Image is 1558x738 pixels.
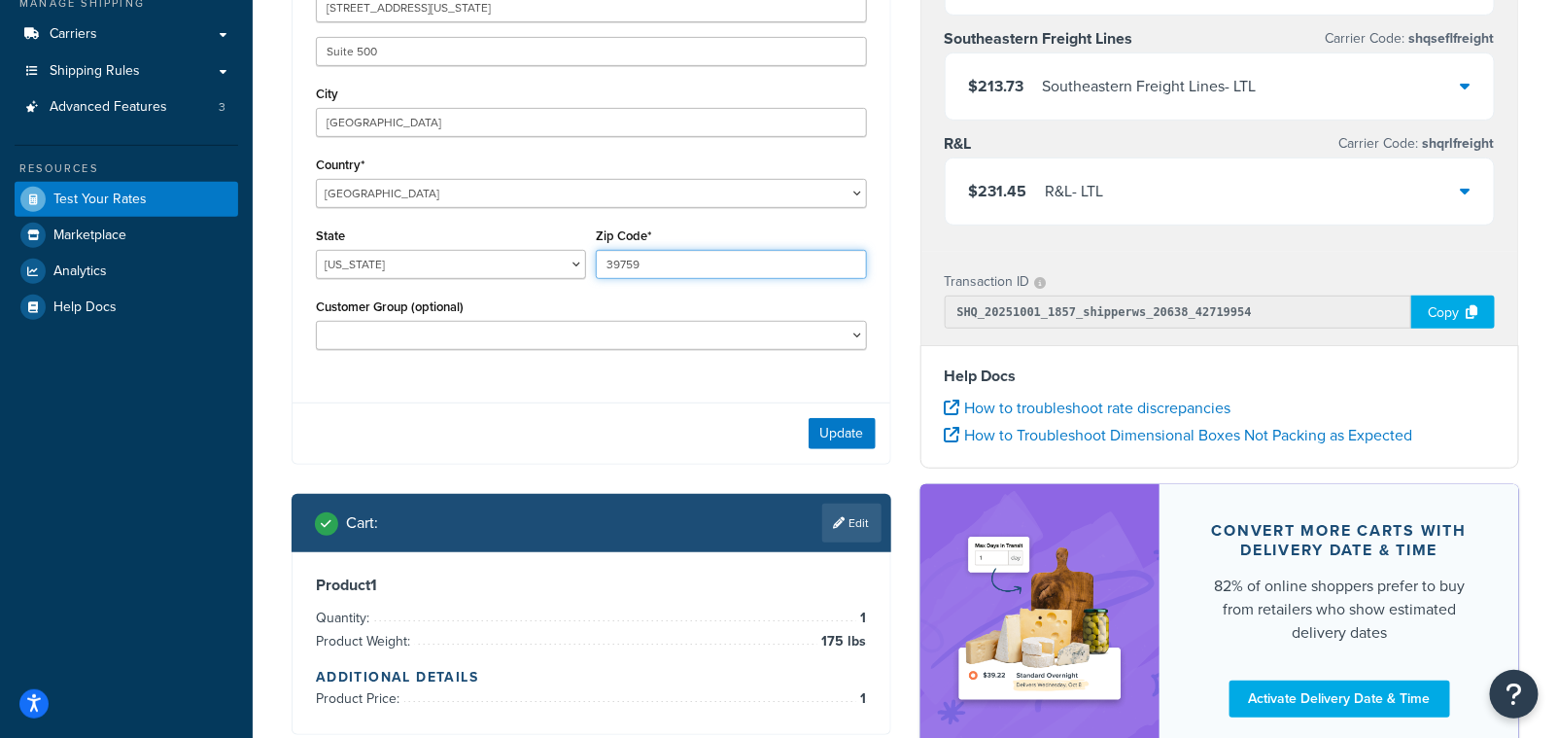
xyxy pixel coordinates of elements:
h3: Product 1 [316,576,867,595]
h3: R&L [945,134,972,154]
a: Help Docs [15,290,238,325]
span: 1 [856,607,867,630]
a: How to troubleshoot rate discrepancies [945,397,1231,419]
a: Shipping Rules [15,53,238,89]
button: Update [809,418,876,449]
span: Shipping Rules [50,63,140,80]
span: Test Your Rates [53,192,147,208]
span: Help Docs [53,299,117,316]
label: Customer Group (optional) [316,299,464,314]
a: Edit [822,504,882,543]
span: Quantity: [316,608,374,628]
label: City [316,87,338,101]
div: 82% of online shoppers prefer to buy from retailers who show estimated delivery dates [1206,575,1472,645]
a: How to Troubleshoot Dimensional Boxes Not Packing as Expected [945,424,1413,446]
span: shqrlfreight [1418,133,1495,154]
a: Activate Delivery Date & Time [1229,681,1450,718]
span: Analytics [53,264,107,280]
h4: Help Docs [945,365,1496,388]
a: Test Your Rates [15,182,238,217]
a: Advanced Features3 [15,89,238,125]
h2: Cart : [346,514,378,532]
div: R&L - LTL [1046,178,1104,205]
a: Analytics [15,254,238,289]
div: Copy [1411,296,1495,329]
label: State [316,228,345,243]
label: Zip Code* [596,228,651,243]
div: Resources [15,160,238,177]
img: feature-image-ddt-36eae7f7280da8017bfb280eaccd9c446f90b1fe08728e4019434db127062ab4.png [950,513,1131,724]
span: Product Price: [316,688,404,709]
div: Southeastern Freight Lines - LTL [1043,73,1257,100]
span: Advanced Features [50,99,167,116]
p: Transaction ID [945,268,1030,296]
div: Convert more carts with delivery date & time [1206,521,1472,560]
span: 1 [856,687,867,711]
span: shqseflfreight [1404,28,1495,49]
h3: Southeastern Freight Lines [945,29,1133,49]
label: Country* [316,158,364,172]
span: Product Weight: [316,631,415,651]
li: Advanced Features [15,89,238,125]
button: Open Resource Center [1490,670,1539,719]
span: $231.45 [969,180,1027,202]
h4: Additional Details [316,667,867,687]
span: 175 lbs [817,630,867,653]
p: Carrier Code: [1338,130,1495,158]
p: Carrier Code: [1325,25,1495,53]
a: Marketplace [15,218,238,253]
span: Carriers [50,26,97,43]
input: Apt., Suite, etc. [316,37,867,66]
span: 3 [219,99,225,116]
span: $213.73 [969,75,1024,97]
span: Marketplace [53,228,126,244]
a: Carriers [15,17,238,53]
